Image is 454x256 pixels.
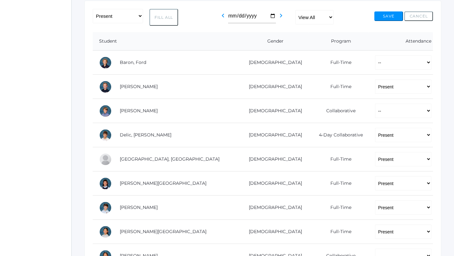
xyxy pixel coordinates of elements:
td: [DEMOGRAPHIC_DATA] [238,123,309,147]
td: [DEMOGRAPHIC_DATA] [238,147,309,171]
a: Baron, Ford [120,59,146,65]
div: Brody Bigley [99,80,112,93]
td: Collaborative [308,99,368,123]
div: Jack Crosby [99,105,112,117]
td: 4-Day Collaborative [308,123,368,147]
a: [PERSON_NAME] [120,84,158,89]
td: [DEMOGRAPHIC_DATA] [238,220,309,244]
td: Full-Time [308,51,368,75]
a: Delic, [PERSON_NAME] [120,132,171,138]
td: [DEMOGRAPHIC_DATA] [238,99,309,123]
button: Save [374,11,403,21]
div: Luka Delic [99,129,112,142]
a: [PERSON_NAME][GEOGRAPHIC_DATA] [120,180,206,186]
td: Full-Time [308,196,368,220]
td: Full-Time [308,220,368,244]
td: [DEMOGRAPHIC_DATA] [238,171,309,196]
a: [GEOGRAPHIC_DATA], [GEOGRAPHIC_DATA] [120,156,220,162]
td: Full-Time [308,147,368,171]
td: Full-Time [308,171,368,196]
a: [PERSON_NAME] [120,108,158,114]
button: Cancel [404,11,433,21]
td: [DEMOGRAPHIC_DATA] [238,196,309,220]
i: chevron_right [277,12,285,19]
a: chevron_right [277,15,285,21]
td: [DEMOGRAPHIC_DATA] [238,51,309,75]
a: chevron_left [219,15,227,21]
th: Gender [238,32,309,51]
th: Program [308,32,368,51]
button: Fill All [149,9,178,26]
td: Full-Time [308,75,368,99]
i: chevron_left [219,12,227,19]
div: William Hibbard [99,201,112,214]
a: [PERSON_NAME][GEOGRAPHIC_DATA] [120,229,206,234]
th: Student [93,32,238,51]
a: [PERSON_NAME] [120,204,158,210]
div: Easton Ferris [99,153,112,166]
div: Victoria Harutyunyan [99,177,112,190]
th: Attendance [369,32,433,51]
td: [DEMOGRAPHIC_DATA] [238,75,309,99]
div: Ford Baron [99,56,112,69]
div: Sofia La Rosa [99,225,112,238]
